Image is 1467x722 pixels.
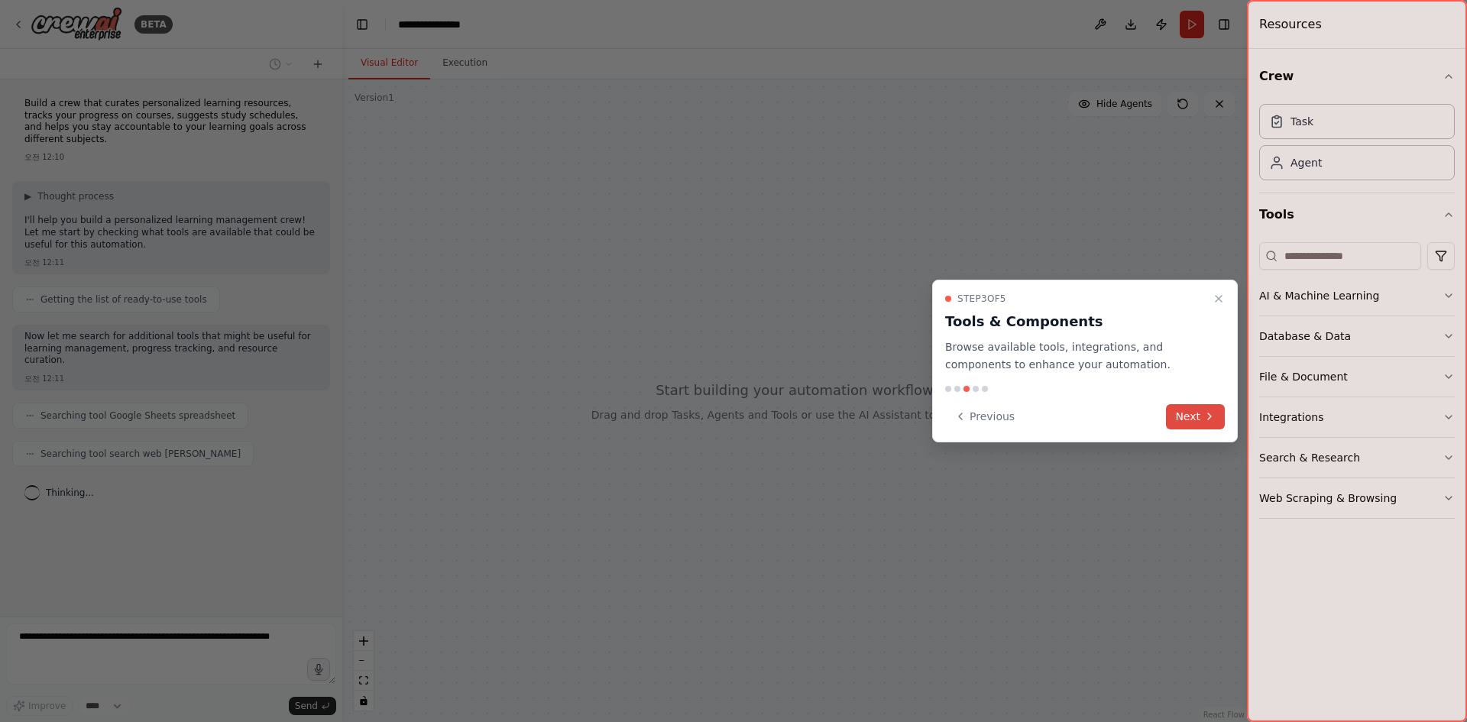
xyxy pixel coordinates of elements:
button: Close walkthrough [1210,290,1228,308]
button: Hide left sidebar [351,14,373,35]
button: Previous [945,404,1024,429]
p: Browse available tools, integrations, and components to enhance your automation. [945,338,1206,374]
button: Next [1166,404,1225,429]
span: Step 3 of 5 [957,293,1006,305]
h3: Tools & Components [945,311,1206,332]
